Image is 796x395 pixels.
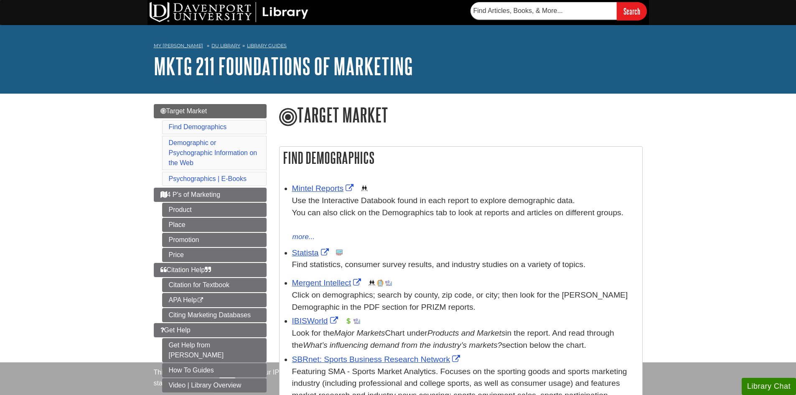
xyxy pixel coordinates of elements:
[160,107,207,115] span: Target Market
[162,278,267,292] a: Citation for Textbook
[280,147,642,169] h2: Find Demographics
[154,263,267,277] a: Citation Help
[154,188,267,202] a: 4 P's of Marketing
[160,326,191,334] span: Get Help
[292,278,364,287] a: Link opens in new window
[162,233,267,247] a: Promotion
[334,329,385,337] i: Major Markets
[377,280,384,286] img: Company Information
[336,249,343,256] img: Statistics
[617,2,647,20] input: Search
[345,318,352,324] img: Financial Report
[154,42,203,49] a: My [PERSON_NAME]
[162,378,267,392] a: Video | Library Overview
[197,298,204,303] i: This link opens in a new window
[292,259,638,271] p: Find statistics, consumer survey results, and industry studies on a variety of topics.
[303,341,502,349] i: What’s influencing demand from the industry’s markets?
[154,104,267,118] a: Target Market
[385,280,392,286] img: Industry Report
[361,185,368,192] img: Demographics
[154,40,643,54] nav: breadcrumb
[169,139,257,166] a: Demographic or Psychographic Information on the Web
[742,378,796,395] button: Library Chat
[160,266,211,273] span: Citation Help
[292,195,638,231] div: Use the Interactive Databook found in each report to explore demographic data. You can also click...
[162,338,267,362] a: Get Help from [PERSON_NAME]
[162,218,267,232] a: Place
[162,308,267,322] a: Citing Marketing Databases
[169,123,227,130] a: Find Demographics
[162,363,267,377] a: How To Guides
[292,184,356,193] a: Link opens in new window
[292,327,638,352] div: Look for the Chart under in the report. And read through the section below the chart.
[160,191,221,198] span: 4 P's of Marketing
[162,248,267,262] a: Price
[292,248,331,257] a: Link opens in new window
[369,280,375,286] img: Demographics
[154,53,413,79] a: MKTG 211 Foundations of Marketing
[162,203,267,217] a: Product
[279,104,643,127] h1: Target Market
[292,316,340,325] a: Link opens in new window
[292,289,638,313] div: Click on demographics; search by county, zip code, or city; then look for the [PERSON_NAME] Demog...
[470,2,647,20] form: Searches DU Library's articles, books, and more
[353,318,360,324] img: Industry Report
[292,355,463,364] a: Link opens in new window
[292,231,315,243] button: more...
[162,293,267,307] a: APA Help
[169,175,247,182] a: Psychographics | E-Books
[470,2,617,20] input: Find Articles, Books, & More...
[154,323,267,337] a: Get Help
[247,43,287,48] a: Library Guides
[427,329,506,337] i: Products and Markets
[211,43,240,48] a: DU Library
[150,2,308,22] img: DU Library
